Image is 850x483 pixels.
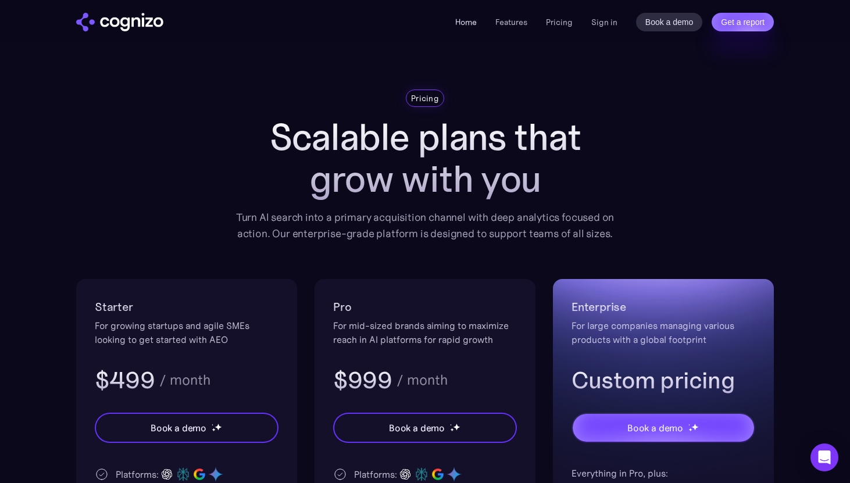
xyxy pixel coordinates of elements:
a: Book a demo [636,13,703,31]
div: Pricing [411,92,439,104]
img: star [212,428,216,432]
img: cognizo logo [76,13,163,31]
div: Everything in Pro, plus: [572,466,755,480]
div: For large companies managing various products with a global footprint [572,319,755,346]
a: Pricing [546,17,573,27]
div: Turn AI search into a primary acquisition channel with deep analytics focused on action. Our ente... [227,209,623,242]
a: Sign in [591,15,617,29]
div: Book a demo [389,421,445,435]
div: Platforms: [354,467,397,481]
a: Home [455,17,477,27]
img: star [212,424,213,425]
a: home [76,13,163,31]
h2: Pro [333,298,517,316]
div: For growing startups and agile SMEs looking to get started with AEO [95,319,278,346]
a: Get a report [712,13,774,31]
div: Book a demo [627,421,683,435]
a: Features [495,17,527,27]
h2: Starter [95,298,278,316]
h3: Custom pricing [572,365,755,395]
h1: Scalable plans that grow with you [227,116,623,200]
div: For mid-sized brands aiming to maximize reach in AI platforms for rapid growth [333,319,517,346]
h2: Enterprise [572,298,755,316]
h3: $499 [95,365,155,395]
a: Book a demostarstarstar [95,413,278,443]
img: star [215,423,222,431]
img: star [450,428,454,432]
a: Book a demostarstarstar [572,413,755,443]
div: Book a demo [151,421,206,435]
img: star [688,428,692,432]
a: Book a demostarstarstar [333,413,517,443]
div: / month [397,373,448,387]
img: star [453,423,460,431]
h3: $999 [333,365,392,395]
div: Open Intercom Messenger [810,443,838,471]
div: / month [159,373,210,387]
img: star [450,424,452,425]
div: Platforms: [116,467,159,481]
img: star [688,424,690,425]
img: star [691,423,699,431]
